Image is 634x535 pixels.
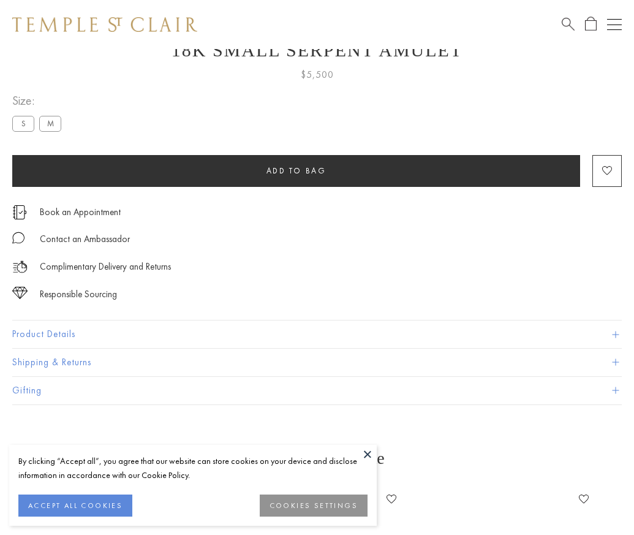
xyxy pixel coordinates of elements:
[266,165,326,176] span: Add to bag
[18,454,368,482] div: By clicking “Accept all”, you agree that our website can store cookies on your device and disclos...
[40,205,121,219] a: Book an Appointment
[260,495,368,517] button: COOKIES SETTINGS
[12,155,580,187] button: Add to bag
[40,232,130,247] div: Contact an Ambassador
[12,259,28,275] img: icon_delivery.svg
[607,17,622,32] button: Open navigation
[40,287,117,302] div: Responsible Sourcing
[12,377,622,404] button: Gifting
[40,259,171,275] p: Complimentary Delivery and Returns
[39,116,61,131] label: M
[18,495,132,517] button: ACCEPT ALL COOKIES
[12,17,197,32] img: Temple St. Clair
[12,40,622,61] h1: 18K Small Serpent Amulet
[301,67,334,83] span: $5,500
[12,321,622,348] button: Product Details
[12,232,25,244] img: MessageIcon-01_2.svg
[12,205,27,219] img: icon_appointment.svg
[12,91,66,111] span: Size:
[12,349,622,376] button: Shipping & Returns
[12,116,34,131] label: S
[585,17,597,32] a: Open Shopping Bag
[562,17,575,32] a: Search
[12,287,28,299] img: icon_sourcing.svg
